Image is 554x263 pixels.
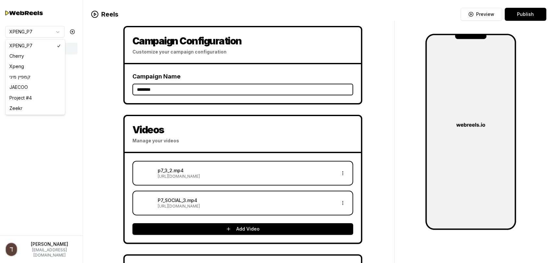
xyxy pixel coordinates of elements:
[9,74,31,80] span: קמפיין מיני
[9,42,32,49] span: XPENG_P7
[9,53,24,59] span: Cherry
[9,94,32,101] span: Project #4
[9,105,22,111] span: Zeekr
[9,84,28,90] span: JAECOO
[9,63,24,70] span: Xpeng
